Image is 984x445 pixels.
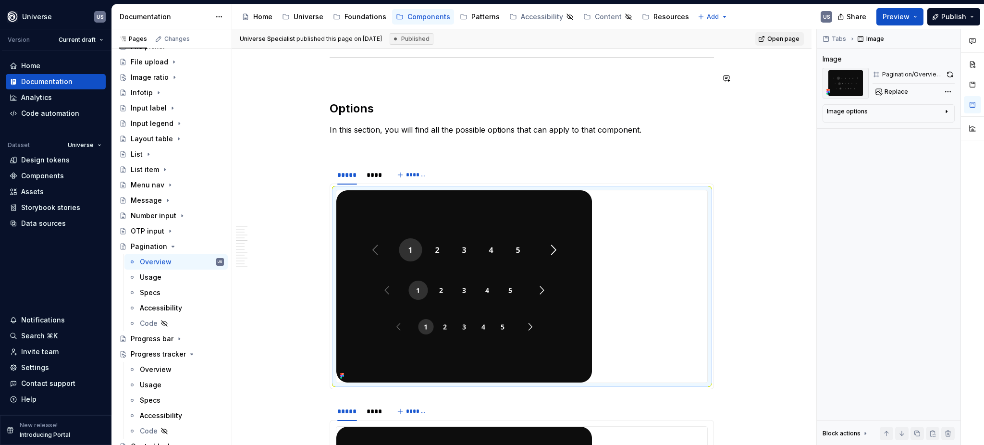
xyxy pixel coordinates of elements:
h2: Options [330,101,714,116]
div: Pagination/Overview/option-size [882,71,944,78]
div: Overview [140,365,172,374]
a: Invite team [6,344,106,359]
div: List item [131,165,159,174]
a: Number input [115,208,228,223]
div: Infotip [131,88,153,98]
div: Input legend [131,119,173,128]
a: Resources [638,9,693,25]
div: Changes [164,35,190,43]
button: Notifications [6,312,106,328]
div: Patterns [471,12,500,22]
p: Introducing Portal [20,431,70,439]
a: OTP input [115,223,228,239]
a: Specs [124,285,228,300]
div: Notifications [21,315,65,325]
a: Documentation [6,74,106,89]
span: Replace [885,88,908,96]
span: Add [707,13,719,21]
div: Components [21,171,64,181]
section-item: Image [336,190,708,383]
a: Progress tracker [115,346,228,362]
a: Progress bar [115,331,228,346]
div: Usage [140,272,161,282]
div: Number input [131,211,176,221]
a: Input legend [115,116,228,131]
a: Home [238,9,276,25]
div: Page tree [238,7,693,26]
a: File upload [115,54,228,70]
a: Usage [124,270,228,285]
div: Input label [131,103,167,113]
button: Publish [927,8,980,25]
div: Home [253,12,272,22]
a: Patterns [456,9,504,25]
div: Home [21,61,40,71]
img: 6541b0e1-1ea2-496a-9e30-e39901aa77ac.png [336,190,592,383]
a: Components [392,9,454,25]
div: Version [8,36,30,44]
a: Layout table [115,131,228,147]
div: Documentation [21,77,73,87]
button: Add [695,10,731,24]
div: Components [407,12,450,22]
div: Usage [140,380,161,390]
div: Universe [22,12,52,22]
a: OverviewUS [124,254,228,270]
img: 87d06435-c97f-426c-aa5d-5eb8acd3d8b3.png [7,11,18,23]
a: Input label [115,100,228,116]
div: Code [140,426,158,436]
span: Publish [941,12,966,22]
a: Components [6,168,106,184]
div: Image options [827,108,868,115]
div: Block actions [823,430,861,437]
a: Content [579,9,636,25]
span: Preview [883,12,910,22]
button: Search ⌘K [6,328,106,344]
div: Pages [119,35,147,43]
p: In this section, you will find all the possible options that can apply to that component. [330,124,714,136]
div: Specs [140,288,160,297]
a: Code [124,423,228,439]
span: published this page on [DATE] [240,35,382,43]
div: Settings [21,363,49,372]
a: Accessibility [505,9,578,25]
div: Assets [21,187,44,197]
div: Search ⌘K [21,331,58,341]
span: Share [847,12,866,22]
div: Analytics [21,93,52,102]
div: Specs [140,396,160,405]
div: OTP input [131,226,164,236]
a: Data sources [6,216,106,231]
div: Content [595,12,622,22]
span: Current draft [59,36,96,44]
div: Layout table [131,134,173,144]
a: Universe [278,9,327,25]
button: Contact support [6,376,106,391]
div: Data sources [21,219,66,228]
a: Specs [124,393,228,408]
div: Overview [140,257,172,267]
a: Overview [124,362,228,377]
a: Storybook stories [6,200,106,215]
button: Universe [63,138,106,152]
button: Tabs [820,32,850,46]
img: 6541b0e1-1ea2-496a-9e30-e39901aa77ac.png [823,68,869,99]
a: Message [115,193,228,208]
a: Design tokens [6,152,106,168]
div: Universe [294,12,323,22]
div: Accessibility [521,12,563,22]
span: Tabs [832,35,846,43]
div: Image [823,54,842,64]
div: Message [131,196,162,205]
div: US [823,13,830,21]
button: Preview [876,8,923,25]
a: Usage [124,377,228,393]
a: List [115,147,228,162]
div: Published [390,33,433,45]
div: File upload [131,57,168,67]
a: Accessibility [124,300,228,316]
a: Image ratio [115,70,228,85]
div: Documentation [120,12,210,22]
div: Help [21,395,37,404]
div: Dataset [8,141,30,149]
